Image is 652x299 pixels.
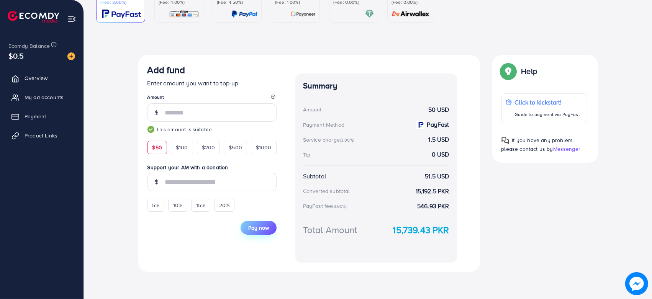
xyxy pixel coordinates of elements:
strong: 15,739.43 PKR [393,223,449,237]
p: Enter amount you want to top-up [147,78,277,88]
div: Amount [303,106,322,113]
legend: Amount [147,94,277,103]
span: $100 [176,144,188,151]
button: Pay now [241,221,277,235]
strong: 1.5 USD [429,135,449,144]
span: 15% [196,201,205,209]
img: image [625,272,648,295]
img: menu [67,15,76,23]
span: Pay now [248,224,269,232]
span: Product Links [25,132,57,139]
strong: 0 USD [432,150,449,159]
strong: 15,192.5 PKR [416,187,449,196]
span: $1000 [256,144,272,151]
img: card [231,10,257,18]
span: $200 [202,144,215,151]
img: logo [8,11,59,23]
img: image [67,52,75,60]
p: Help [521,67,537,76]
div: PayFast fee [303,202,349,210]
strong: 50 USD [428,105,449,114]
p: Click to kickstart! [515,98,580,107]
div: Tip [303,151,310,158]
span: Overview [25,74,48,82]
div: Subtotal [303,172,326,181]
span: 10% [173,201,182,209]
div: Total Amount [303,223,357,237]
h4: Summary [303,81,449,91]
a: Product Links [6,128,78,143]
img: card [290,10,316,18]
span: Ecomdy Balance [8,42,50,50]
span: My ad accounts [25,93,64,101]
img: Popup guide [501,137,509,144]
small: (3.60%) [332,203,347,209]
a: My ad accounts [6,90,78,105]
span: 5% [152,201,159,209]
div: Payment Method [303,121,344,129]
strong: 546.93 PKR [417,202,449,211]
label: Support your AM with a donation [147,163,277,171]
img: card [102,10,141,18]
img: card [365,10,374,18]
strong: PayFast [427,120,449,129]
img: card [169,10,199,18]
div: Service charge [303,136,357,144]
a: Overview [6,70,78,86]
img: guide [147,126,154,133]
small: This amount is suitable [147,126,277,133]
span: If you have any problem, please contact us by [501,136,574,153]
img: card [389,10,432,18]
strong: 51.5 USD [425,172,449,181]
small: (3.00%) [340,137,354,143]
span: Messenger [553,145,580,153]
p: Guide to payment via PayFast [515,110,580,119]
a: Payment [6,109,78,124]
span: $500 [229,144,242,151]
div: Converted subtotal [303,187,350,195]
span: $50 [152,144,162,151]
img: payment [416,121,425,129]
span: Payment [25,113,46,120]
h3: Add fund [147,64,185,75]
img: Popup guide [501,64,515,78]
span: 20% [219,201,229,209]
span: $0.5 [8,50,24,61]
